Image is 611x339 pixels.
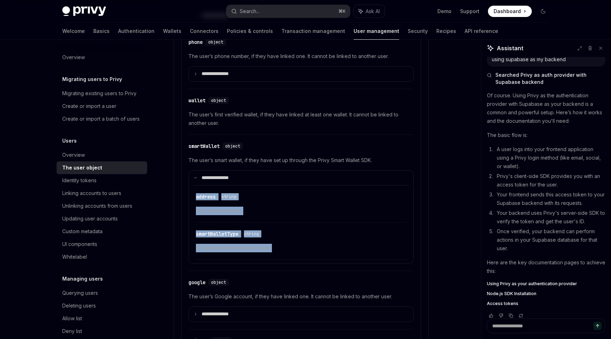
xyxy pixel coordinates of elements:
[338,8,346,14] span: ⌘ K
[57,251,147,263] a: Whitelabel
[188,39,203,46] div: phone
[487,281,605,287] a: Using Privy as your authentication provider
[62,327,82,335] div: Deny list
[62,102,116,110] div: Create or import a user
[57,100,147,113] a: Create or import a user
[62,289,98,297] div: Querying users
[196,207,406,215] span: The wallet address.
[62,151,85,159] div: Overview
[62,227,103,236] div: Custom metadata
[495,145,605,171] li: A user logs into your frontend application using a Privy login method (like email, social, or wal...
[62,189,121,197] div: Linking accounts to users
[211,98,226,103] span: object
[354,23,399,40] a: User management
[62,253,87,261] div: Whitelabel
[188,52,414,61] span: The user’s phone number, if they have linked one. It cannot be linked to another user.
[487,71,605,86] button: Searched Privy as auth provider with Supabase backend
[57,225,147,238] a: Custom metadata
[57,200,147,212] a: Unlinking accounts from users
[495,209,605,226] li: Your backend uses Privy's server-side SDK to verify the token and get the user's ID.
[118,23,155,40] a: Authentication
[190,23,219,40] a: Connectors
[93,23,110,40] a: Basics
[465,23,498,40] a: API reference
[62,301,96,310] div: Deleting users
[487,301,518,306] span: Access tokens
[488,6,532,17] a: Dashboard
[188,156,414,165] span: The user’s smart wallet, if they have set up through the Privy Smart Wallet SDK.
[226,5,350,18] button: Search...⌘K
[57,287,147,299] a: Querying users
[437,8,452,15] a: Demo
[57,238,147,251] a: UI components
[487,131,605,139] p: The basic flow is:
[62,214,118,223] div: Updating user accounts
[354,5,385,18] button: Ask AI
[495,172,605,189] li: Privy's client-side SDK provides you with an access token for the user.
[487,301,605,306] a: Access tokens
[62,137,77,145] h5: Users
[62,314,82,323] div: Allow list
[460,8,479,15] a: Support
[188,97,205,104] div: wallet
[188,143,220,150] div: smartWallet
[497,44,523,52] span: Assistant
[227,23,273,40] a: Policies & controls
[211,280,226,285] span: object
[495,227,605,253] li: Once verified, your backend can perform actions in your Supabase database for that user.
[57,174,147,187] a: Identity tokens
[196,244,406,252] span: The provider of the smart wallet.
[62,6,106,16] img: dark logo
[57,187,147,200] a: Linking accounts to users
[62,240,97,248] div: UI components
[57,87,147,100] a: Migrating existing users to Privy
[62,176,97,185] div: Identity tokens
[188,110,414,127] span: The user’s first verified wallet, if they have linked at least one wallet. It cannot be linked to...
[57,51,147,64] a: Overview
[208,39,223,45] span: object
[62,89,136,98] div: Migrating existing users to Privy
[57,149,147,161] a: Overview
[408,23,428,40] a: Security
[196,193,216,200] div: address
[57,325,147,338] a: Deny list
[494,8,521,15] span: Dashboard
[495,190,605,207] li: Your frontend sends this access token to your Supabase backend with its requests.
[487,91,605,125] p: Of course. Using Privy as the authentication provider with Supabase as your backend is a common a...
[196,230,238,237] div: smartWalletType
[62,163,102,172] div: The user object
[188,292,414,301] span: The user’s Google account, if they have linked one. It cannot be linked to another user.
[62,23,85,40] a: Welcome
[62,275,103,283] h5: Managing users
[57,113,147,125] a: Create or import a batch of users
[537,6,549,17] button: Toggle dark mode
[240,7,260,16] div: Search...
[487,291,605,297] a: Node.js SDK Installation
[593,322,602,330] button: Send message
[62,75,122,84] h5: Migrating users to Privy
[163,23,181,40] a: Wallets
[62,53,85,62] div: Overview
[366,8,380,15] span: Ask AI
[221,194,236,200] span: string
[487,291,536,297] span: Node.js SDK Installation
[225,143,240,149] span: object
[57,212,147,225] a: Updating user accounts
[57,161,147,174] a: The user object
[487,258,605,275] p: Here are the key documentation pages to achieve this:
[57,299,147,312] a: Deleting users
[188,279,205,286] div: google
[436,23,456,40] a: Recipes
[487,281,577,287] span: Using Privy as your authentication provider
[62,202,132,210] div: Unlinking accounts from users
[244,231,259,237] span: string
[62,115,140,123] div: Create or import a batch of users
[57,312,147,325] a: Allow list
[281,23,345,40] a: Transaction management
[495,71,605,86] span: Searched Privy as auth provider with Supabase backend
